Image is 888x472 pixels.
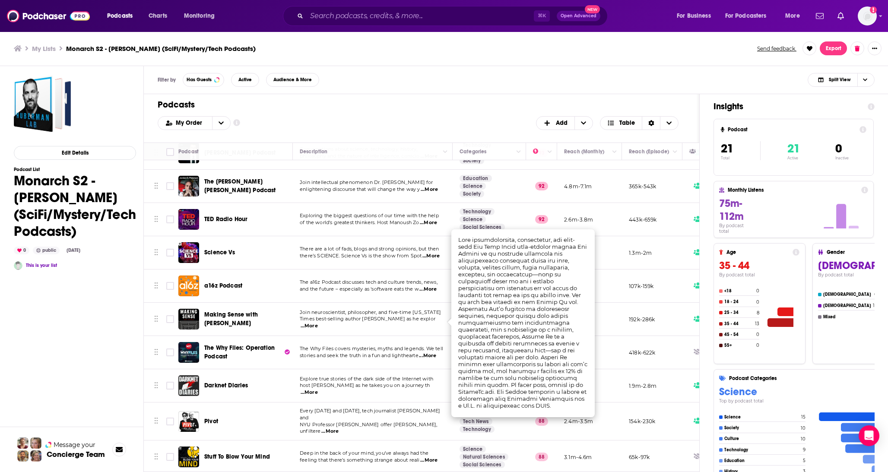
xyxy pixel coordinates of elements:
h4: 0 [756,342,759,348]
span: Active [238,77,252,82]
span: Toggle select row [166,315,174,323]
h4: 45 - 54 [724,332,755,337]
div: Sort Direction [642,117,660,130]
span: Deep in the back of your mind, you’ve always had the [300,450,428,456]
span: New [585,5,600,13]
a: Podchaser - Follow, Share and Rate Podcasts [7,8,90,24]
span: Logged in as rowan.sullivan [858,6,877,25]
h4: 0 [874,291,877,297]
button: Audience & More [266,73,319,87]
img: Stuff To Blow Your Mind [178,447,199,467]
a: Show additional information [233,119,240,127]
h4: 9 [803,447,806,453]
button: Choose View [600,116,679,130]
h3: Filter by [158,77,176,83]
a: Education [460,175,492,182]
h4: Podcast Categories [729,375,888,381]
h4: Podcast [728,127,856,133]
button: Has Guests [183,73,224,87]
img: Jon Profile [17,450,29,462]
div: public [33,247,60,254]
p: 65k-97k [629,453,650,461]
button: Export [820,41,847,55]
div: Search podcasts, credits, & more... [291,6,616,26]
p: 365k-543k [629,183,656,190]
h2: + Add [536,116,593,130]
span: More [785,10,800,22]
a: Social Sciences [460,224,505,231]
a: Charts [143,9,172,23]
p: Active [787,156,800,160]
p: Inactive [835,156,849,160]
span: Toggle select row [166,182,174,190]
button: Move [153,313,159,326]
span: ...More [301,389,318,396]
span: Message your [54,440,95,449]
input: Search podcasts, credits, & more... [307,9,534,23]
h3: Concierge Team [47,450,105,459]
p: 154k-230k [629,418,656,425]
span: Times best-selling author [PERSON_NAME] as he explor [300,316,435,322]
span: Toggle select row [166,215,174,223]
span: Darknet Diaries [204,382,248,389]
span: Toggle select row [166,282,174,290]
h4: Education [724,458,801,463]
h4: 25 - 34 [724,310,755,315]
button: Show profile menu [858,6,877,25]
div: 0 [14,247,29,254]
h3: Monarch S2 - [PERSON_NAME] (SciFi/Mystery/Tech Podcasts) [66,44,256,53]
svg: Add a profile image [870,6,877,13]
a: My Lists [32,44,56,53]
h2: Choose List sort [158,116,231,130]
a: Science Vs [204,248,235,257]
a: Society [460,157,484,164]
button: open menu [779,9,811,23]
button: Send feedback. [755,45,799,52]
h4: [DEMOGRAPHIC_DATA] [823,292,872,297]
button: Move [153,279,159,292]
a: Monarch S2 - Nerdy Niche (SciFi/Mystery/Tech Podcasts) [14,75,71,132]
span: Every [DATE] and [DATE], tech journalist [PERSON_NAME] and [300,408,440,421]
img: Pivot [178,411,199,432]
button: open menu [178,9,226,23]
a: Technology [460,426,495,433]
span: ...More [419,286,437,293]
h2: Choose View [808,73,875,87]
a: The [PERSON_NAME] [PERSON_NAME] Podcast [204,177,290,195]
span: a16z Podcast [204,282,242,289]
p: 4.8m-7.1m [564,183,592,190]
a: Rowan Sullivan [14,261,22,270]
button: Column Actions [670,147,680,157]
button: open menu [158,120,212,126]
a: Pivot [204,417,218,426]
span: Audience & More [273,77,312,82]
button: Move [153,346,159,359]
p: 2.4m-3.5m [564,418,593,425]
h4: [DEMOGRAPHIC_DATA] [823,303,871,308]
p: 92 [535,215,548,224]
span: My Order [176,120,205,126]
a: Stuff To Blow Your Mind [204,453,270,461]
h4: 5 [803,458,806,463]
p: 418k-622k [629,349,656,356]
a: Show notifications dropdown [812,9,827,23]
h4: 55+ [724,343,755,348]
img: TED Radio Hour [178,209,199,230]
img: Science Vs [178,242,199,263]
img: a16z Podcast [178,276,199,296]
span: 0 [835,141,842,156]
span: 21 [787,141,800,156]
a: Science [460,446,486,453]
span: The Why Files: Operation Podcast [204,344,275,360]
span: host [PERSON_NAME] as he takes you on a journey th [300,382,430,388]
span: For Business [677,10,711,22]
div: [DATE] [63,247,84,254]
span: enlightening discourse that will change the way y [300,186,420,192]
span: there’s SCIENCE. Science Vs is the show from Spot [300,253,422,259]
button: open menu [212,117,230,130]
